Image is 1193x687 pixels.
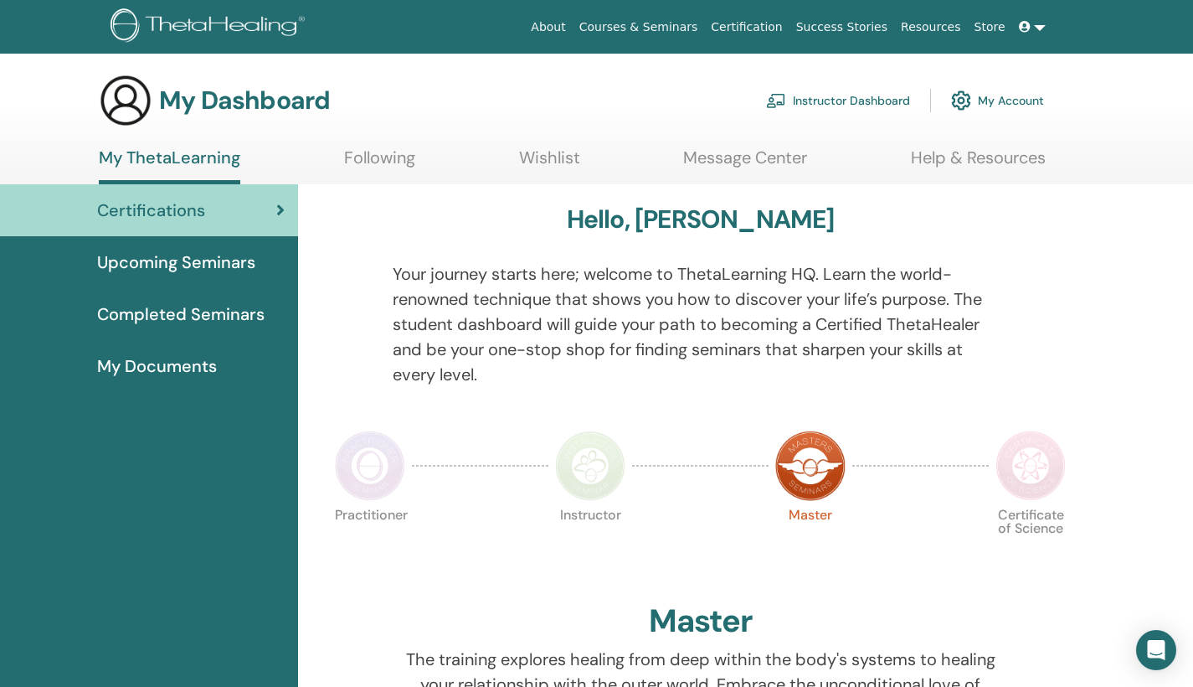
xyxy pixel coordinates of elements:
[99,74,152,127] img: generic-user-icon.jpg
[524,12,572,43] a: About
[766,82,910,119] a: Instructor Dashboard
[555,509,625,579] p: Instructor
[951,82,1044,119] a: My Account
[99,147,240,184] a: My ThetaLearning
[111,8,311,46] img: logo.png
[393,261,1009,387] p: Your journey starts here; welcome to ThetaLearning HQ. Learn the world-renowned technique that sh...
[344,147,415,180] a: Following
[911,147,1046,180] a: Help & Resources
[775,509,846,579] p: Master
[335,431,405,501] img: Practitioner
[97,302,265,327] span: Completed Seminars
[1136,630,1176,670] div: Open Intercom Messenger
[968,12,1012,43] a: Store
[789,12,894,43] a: Success Stories
[519,147,580,180] a: Wishlist
[573,12,705,43] a: Courses & Seminars
[995,509,1066,579] p: Certificate of Science
[555,431,625,501] img: Instructor
[683,147,807,180] a: Message Center
[766,93,786,108] img: chalkboard-teacher.svg
[649,602,753,641] h2: Master
[97,250,255,275] span: Upcoming Seminars
[704,12,789,43] a: Certification
[951,86,971,115] img: cog.svg
[894,12,968,43] a: Resources
[97,354,217,379] span: My Documents
[567,204,835,235] h3: Hello, [PERSON_NAME]
[159,85,330,116] h3: My Dashboard
[995,431,1066,501] img: Certificate of Science
[97,198,205,223] span: Certifications
[335,509,405,579] p: Practitioner
[775,431,846,501] img: Master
